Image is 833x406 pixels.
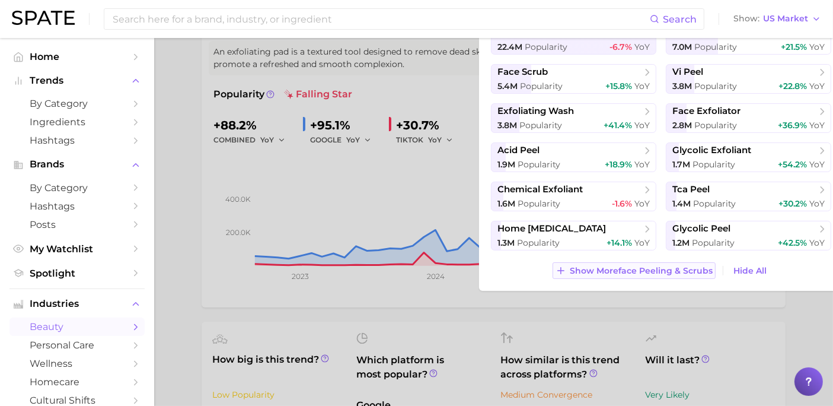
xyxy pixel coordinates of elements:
span: chemical exfoliant [497,184,583,195]
span: +22.8% [778,81,807,91]
span: 3.8m [497,120,517,131]
a: Hashtags [9,131,145,150]
span: YoY [634,237,650,248]
button: glycolic peel1.2m Popularity+42.5% YoY [666,221,831,250]
span: Show More face peeling & scrubs [570,266,713,276]
span: +30.2% [778,198,807,209]
button: Trends [9,72,145,90]
span: -6.7% [609,42,632,52]
span: -1.6% [612,198,632,209]
span: by Category [30,182,125,194]
span: vi peel [672,66,703,78]
span: YoY [809,81,825,91]
span: Popularity [694,120,737,131]
span: personal care [30,340,125,351]
span: Popularity [692,237,735,248]
span: home [MEDICAL_DATA] [497,223,606,234]
span: YoY [634,42,650,52]
button: chemical exfoliant1.6m Popularity-1.6% YoY [491,182,656,211]
span: by Category [30,98,125,109]
span: face scrub [497,66,548,78]
span: beauty [30,321,125,332]
button: acid peel1.9m Popularity+18.9% YoY [491,142,656,172]
span: Popularity [694,81,737,91]
span: homecare [30,376,125,388]
span: 1.7m [672,159,690,170]
span: YoY [634,81,650,91]
span: Popularity [692,159,735,170]
button: glycolic exfoliant1.7m Popularity+54.2% YoY [666,142,831,172]
span: Search [663,14,697,25]
span: 2.8m [672,120,692,131]
span: Spotlight [30,268,125,279]
button: face exfoliator2.8m Popularity+36.9% YoY [666,103,831,133]
span: Popularity [518,159,560,170]
span: My Watchlist [30,243,125,255]
a: Posts [9,215,145,234]
span: 1.9m [497,159,515,170]
span: YoY [634,159,650,170]
button: tca peel1.4m Popularity+30.2% YoY [666,182,831,211]
span: cultural shifts [30,395,125,406]
a: homecare [9,373,145,391]
a: by Category [9,94,145,113]
span: Popularity [525,42,567,52]
span: Trends [30,75,125,86]
span: 1.3m [497,237,515,248]
span: +36.9% [778,120,807,131]
button: ShowUS Market [730,11,824,27]
span: YoY [809,159,825,170]
span: Popularity [693,198,736,209]
span: YoY [634,120,650,131]
span: Industries [30,299,125,309]
button: Hide All [730,263,770,279]
span: glycolic exfoliant [672,145,751,156]
span: YoY [809,120,825,131]
span: Popularity [517,237,560,248]
span: 3.8m [672,81,692,91]
input: Search here for a brand, industry, or ingredient [111,9,650,29]
button: Brands [9,156,145,173]
span: Hide All [733,266,767,276]
span: 7.0m [672,42,692,52]
span: Hashtags [30,135,125,146]
a: Spotlight [9,264,145,283]
span: +21.5% [781,42,807,52]
a: My Watchlist [9,240,145,258]
span: +54.2% [778,159,807,170]
button: exfoliating wash3.8m Popularity+41.4% YoY [491,103,656,133]
span: Ingredients [30,116,125,128]
button: home [MEDICAL_DATA]1.3m Popularity+14.1% YoY [491,221,656,250]
span: +18.9% [605,159,632,170]
span: Posts [30,219,125,230]
span: 1.2m [672,237,690,248]
button: face scrub5.4m Popularity+15.8% YoY [491,64,656,94]
span: YoY [809,42,825,52]
span: 22.4m [497,42,522,52]
span: wellness [30,358,125,369]
span: US Market [763,15,808,22]
span: Show [733,15,759,22]
button: Show Moreface peeling & scrubs [553,262,716,279]
span: Hashtags [30,201,125,212]
span: Home [30,51,125,62]
button: vi peel3.8m Popularity+22.8% YoY [666,64,831,94]
span: YoY [634,198,650,209]
span: Popularity [519,120,562,131]
span: YoY [809,198,825,209]
span: Popularity [520,81,563,91]
span: Popularity [518,198,560,209]
img: SPATE [12,11,75,25]
span: YoY [809,237,825,248]
a: personal care [9,336,145,354]
span: Popularity [694,42,737,52]
span: 1.4m [672,198,691,209]
span: +41.4% [604,120,632,131]
span: 1.6m [497,198,515,209]
span: Brands [30,159,125,170]
a: beauty [9,318,145,336]
span: +15.8% [605,81,632,91]
span: acid peel [497,145,540,156]
button: face peel7.0m Popularity+21.5% YoY [666,25,831,55]
span: glycolic peel [672,223,730,234]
